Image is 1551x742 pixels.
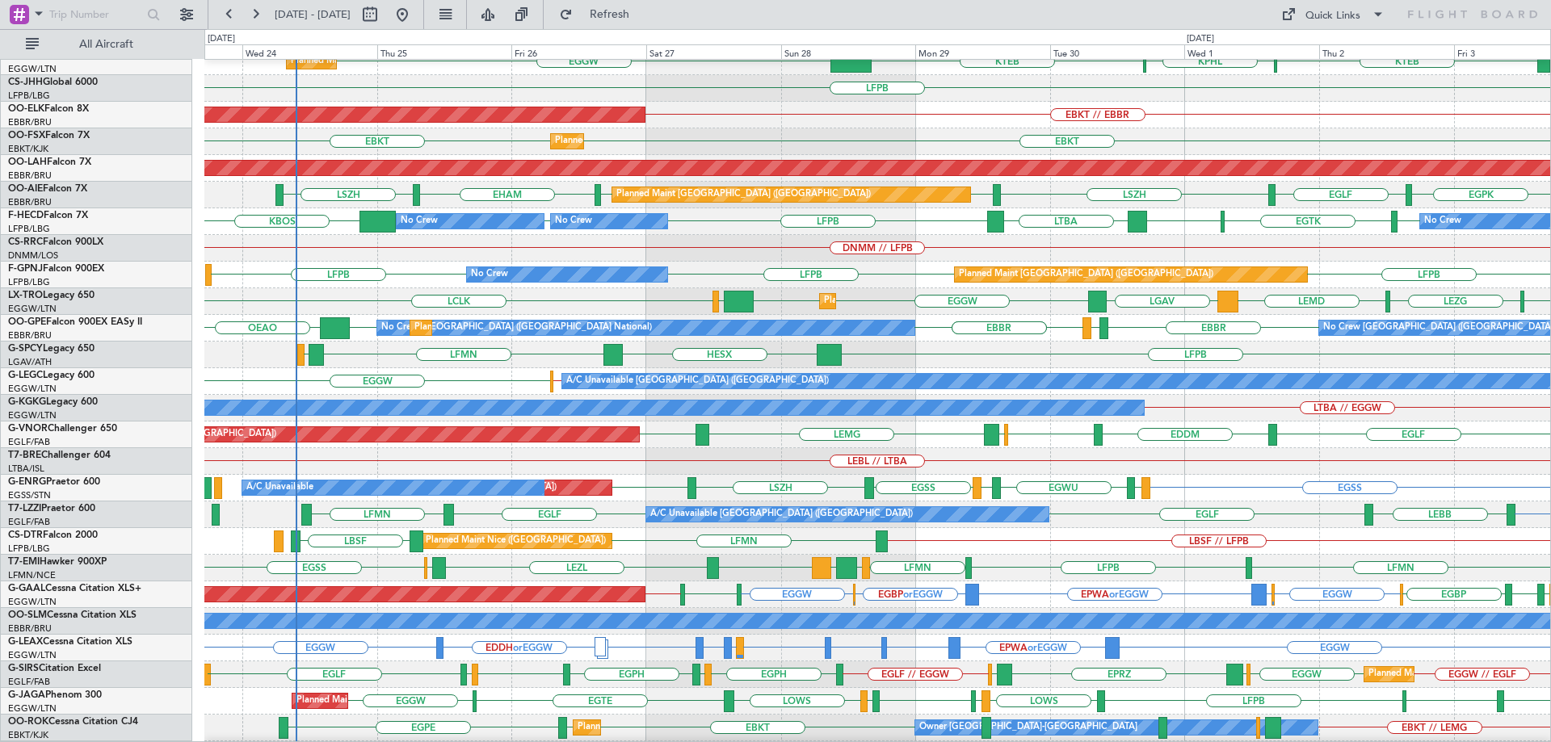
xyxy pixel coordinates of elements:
a: EGLF/FAB [8,516,50,528]
a: EGGW/LTN [8,63,57,75]
a: LFPB/LBG [8,223,50,235]
div: [DATE] [1187,32,1214,46]
a: G-JAGAPhenom 300 [8,690,102,700]
button: Quick Links [1273,2,1393,27]
div: [DATE] [208,32,235,46]
span: CS-DTR [8,530,43,540]
span: T7-BRE [8,451,41,460]
a: LFPB/LBG [8,543,50,555]
a: CS-JHHGlobal 6000 [8,78,98,87]
div: Mon 29 [915,44,1050,59]
a: OO-SLMCessna Citation XLS [8,610,137,620]
div: A/C Unavailable [GEOGRAPHIC_DATA] ([GEOGRAPHIC_DATA]) [566,369,829,393]
input: Trip Number [49,2,142,27]
div: Tue 30 [1050,44,1185,59]
div: Planned Maint [GEOGRAPHIC_DATA] ([GEOGRAPHIC_DATA]) [824,289,1078,313]
div: Sat 27 [646,44,781,59]
div: No Crew [401,209,438,233]
a: G-LEAXCessna Citation XLS [8,637,132,647]
div: Planned Maint [GEOGRAPHIC_DATA] ([GEOGRAPHIC_DATA]) [959,262,1213,287]
a: CS-DTRFalcon 2000 [8,530,98,540]
a: OO-AIEFalcon 7X [8,184,87,194]
span: G-ENRG [8,477,46,487]
a: EBBR/BRU [8,623,52,635]
div: Wed 1 [1184,44,1319,59]
span: G-JAGA [8,690,45,700]
a: LX-TROLegacy 650 [8,291,95,300]
span: F-HECD [8,211,44,220]
div: Fri 26 [511,44,646,59]
div: No Crew [1424,209,1461,233]
span: Refresh [576,9,644,20]
a: EBBR/BRU [8,116,52,128]
span: [DATE] - [DATE] [275,7,351,22]
span: CS-RRC [8,237,43,247]
a: OO-LAHFalcon 7X [8,157,91,167]
a: F-HECDFalcon 7X [8,211,88,220]
a: T7-EMIHawker 900XP [8,557,107,567]
button: All Aircraft [18,31,175,57]
a: OO-GPEFalcon 900EX EASy II [8,317,142,327]
a: EGGW/LTN [8,409,57,421]
span: T7-LZZI [8,504,41,514]
span: G-LEAX [8,637,43,647]
div: A/C Unavailable [246,476,313,500]
a: LGAV/ATH [8,356,52,368]
a: LFMN/NCE [8,569,56,581]
a: T7-BREChallenger 604 [8,451,111,460]
a: EBKT/KJK [8,729,48,741]
span: OO-AIE [8,184,43,194]
div: Thu 2 [1319,44,1454,59]
div: Planned Maint Nice ([GEOGRAPHIC_DATA]) [426,529,606,553]
span: G-SPCY [8,344,43,354]
div: Owner [GEOGRAPHIC_DATA]-[GEOGRAPHIC_DATA] [919,715,1137,740]
span: OO-LAH [8,157,47,167]
a: LFPB/LBG [8,276,50,288]
span: CS-JHH [8,78,43,87]
a: T7-LZZIPraetor 600 [8,504,95,514]
div: No Crew [555,209,592,233]
a: G-KGKGLegacy 600 [8,397,98,407]
a: EGLF/FAB [8,676,50,688]
div: Quick Links [1305,8,1360,24]
a: G-SIRSCitation Excel [8,664,101,673]
button: Refresh [552,2,649,27]
a: G-GAALCessna Citation XLS+ [8,584,141,593]
a: G-LEGCLegacy 600 [8,371,95,380]
a: G-SPCYLegacy 650 [8,344,95,354]
span: G-LEGC [8,371,43,380]
div: Planned Maint [GEOGRAPHIC_DATA] ([GEOGRAPHIC_DATA]) [616,182,871,207]
span: OO-GPE [8,317,46,327]
span: G-GAAL [8,584,45,593]
span: OO-ROK [8,717,48,727]
span: All Aircraft [42,39,170,50]
span: OO-ELK [8,104,44,114]
a: EGSS/STN [8,489,51,501]
div: Planned Maint Kortrijk-[GEOGRAPHIC_DATA] [555,129,743,153]
a: CS-RRCFalcon 900LX [8,237,103,247]
span: LX-TRO [8,291,43,300]
a: EGGW/LTN [8,383,57,395]
div: Planned Maint [GEOGRAPHIC_DATA] ([GEOGRAPHIC_DATA]) [296,689,551,713]
a: EBBR/BRU [8,170,52,182]
a: EGLF/FAB [8,436,50,448]
a: LTBA/ISL [8,463,44,475]
a: EBKT/KJK [8,143,48,155]
a: EBBR/BRU [8,329,52,342]
a: G-ENRGPraetor 600 [8,477,100,487]
div: Planned Maint Kortrijk-[GEOGRAPHIC_DATA] [578,715,766,740]
a: EGGW/LTN [8,596,57,608]
a: EGGW/LTN [8,303,57,315]
div: Thu 25 [377,44,512,59]
a: G-VNORChallenger 650 [8,424,117,434]
span: T7-EMI [8,557,40,567]
div: Wed 24 [242,44,377,59]
div: Sun 28 [781,44,916,59]
a: OO-FSXFalcon 7X [8,131,90,140]
a: EBBR/BRU [8,196,52,208]
div: No Crew [GEOGRAPHIC_DATA] ([GEOGRAPHIC_DATA] National) [381,316,652,340]
span: OO-SLM [8,610,47,620]
a: DNMM/LOS [8,249,58,262]
span: G-SIRS [8,664,39,673]
a: EGGW/LTN [8,702,57,715]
